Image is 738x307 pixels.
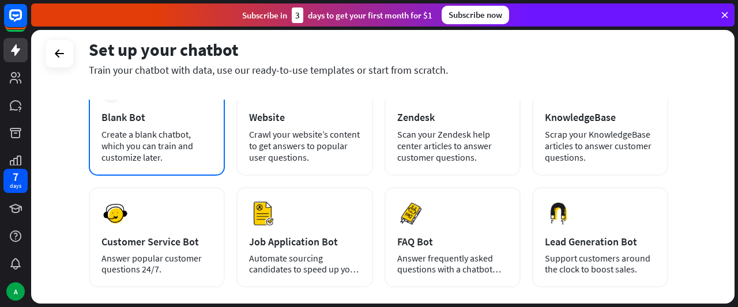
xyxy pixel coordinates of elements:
[89,63,668,77] div: Train your chatbot with data, use our ready-to-use templates or start from scratch.
[249,128,360,163] div: Crawl your website’s content to get answers to popular user questions.
[545,235,656,248] div: Lead Generation Bot
[249,111,360,124] div: Website
[6,282,25,301] div: A
[545,128,656,163] div: Scrap your KnowledgeBase articles to answer customer questions.
[249,235,360,248] div: Job Application Bot
[13,172,18,182] div: 7
[545,111,656,124] div: KnowledgeBase
[101,111,212,124] div: Blank Bot
[101,235,212,248] div: Customer Service Bot
[89,39,668,60] div: Set up your chatbot
[397,128,508,163] div: Scan your Zendesk help center articles to answer customer questions.
[292,7,303,23] div: 3
[101,128,212,163] div: Create a blank chatbot, which you can train and customize later.
[397,235,508,248] div: FAQ Bot
[397,111,508,124] div: Zendesk
[545,253,656,275] div: Support customers around the clock to boost sales.
[242,7,432,23] div: Subscribe in days to get your first month for $1
[397,253,508,275] div: Answer frequently asked questions with a chatbot and save your time.
[442,6,509,24] div: Subscribe now
[101,253,212,275] div: Answer popular customer questions 24/7.
[10,182,21,190] div: days
[249,253,360,275] div: Automate sourcing candidates to speed up your hiring process.
[3,169,28,193] a: 7 days
[9,5,44,39] button: Open LiveChat chat widget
